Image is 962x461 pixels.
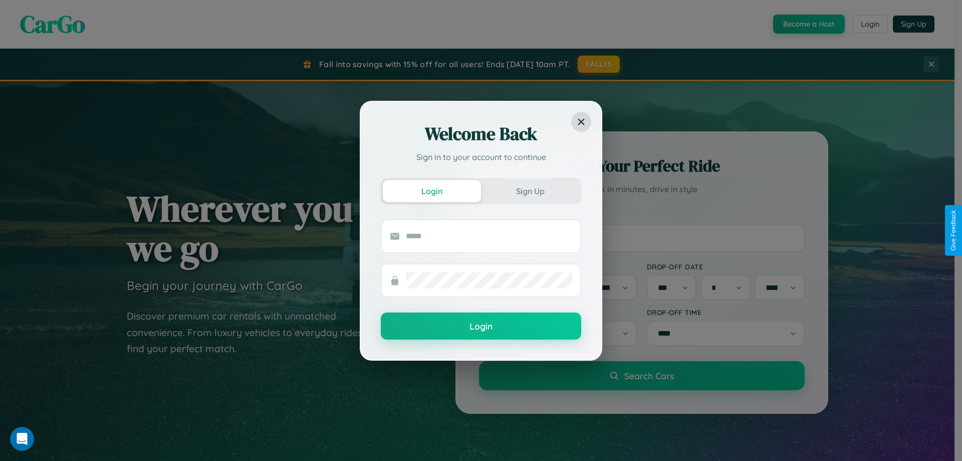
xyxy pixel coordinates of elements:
[10,427,34,451] iframe: Intercom live chat
[381,151,581,163] p: Sign in to your account to continue
[381,122,581,146] h2: Welcome Back
[950,210,957,251] div: Give Feedback
[381,313,581,340] button: Login
[383,180,481,202] button: Login
[481,180,579,202] button: Sign Up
